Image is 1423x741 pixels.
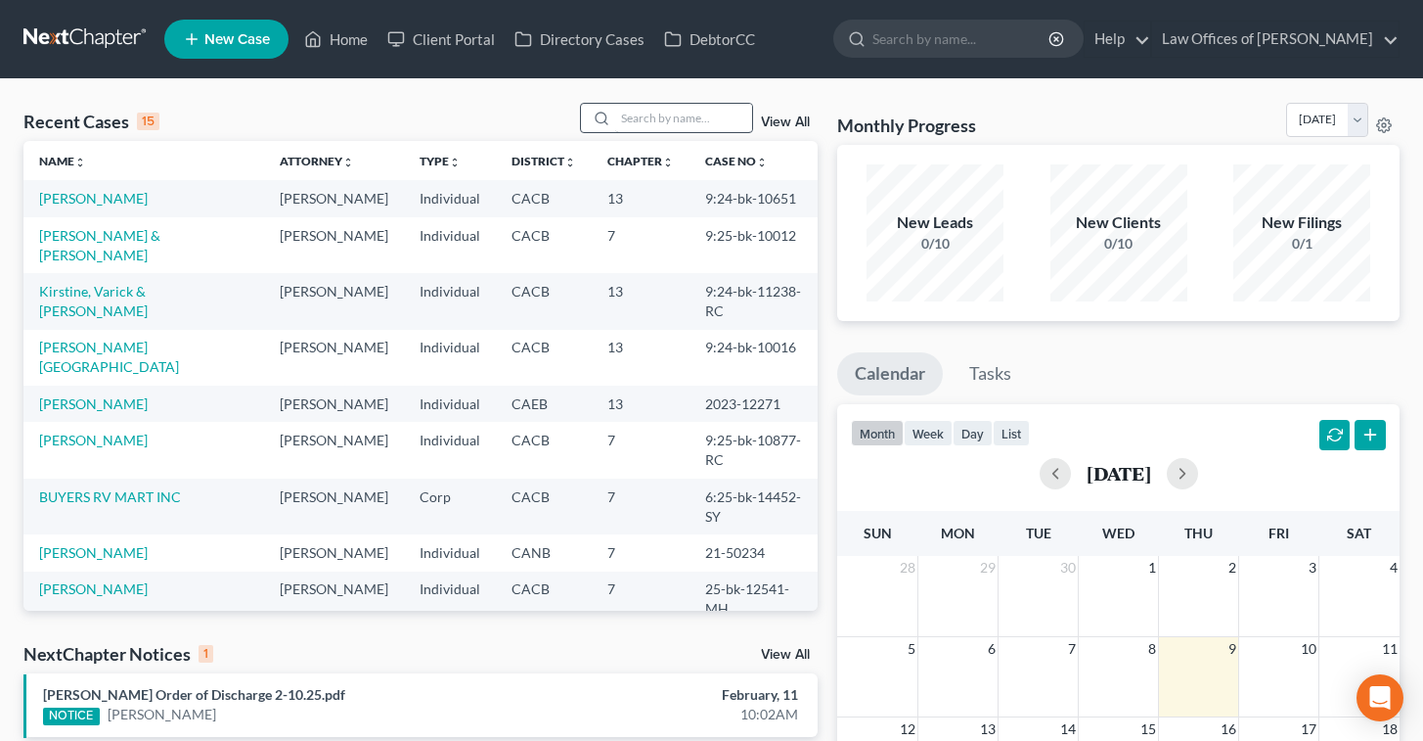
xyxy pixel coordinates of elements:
[74,157,86,168] i: unfold_more
[1347,525,1371,541] span: Sat
[496,386,592,422] td: CAEB
[689,273,819,329] td: 9:24-bk-11238-RC
[39,488,181,505] a: BUYERS RV MART INC
[867,234,1003,254] div: 0/10
[39,283,148,319] a: Kirstine, Varick & [PERSON_NAME]
[592,386,689,422] td: 13
[689,479,819,534] td: 6:25-bk-14452-SY
[1066,637,1078,661] span: 7
[761,116,810,129] a: View All
[23,642,213,666] div: NextChapter Notices
[564,157,576,168] i: unfold_more
[1219,718,1238,741] span: 16
[264,330,404,386] td: [PERSON_NAME]
[615,104,752,132] input: Search by name...
[898,718,917,741] span: 12
[1146,556,1158,579] span: 1
[1299,718,1318,741] span: 17
[39,339,179,375] a: [PERSON_NAME][GEOGRAPHIC_DATA]
[952,352,1029,395] a: Tasks
[342,157,354,168] i: unfold_more
[496,330,592,386] td: CACB
[496,572,592,627] td: CACB
[496,534,592,571] td: CANB
[993,420,1030,446] button: list
[904,420,953,446] button: week
[264,422,404,478] td: [PERSON_NAME]
[264,386,404,422] td: [PERSON_NAME]
[607,154,674,168] a: Chapterunfold_more
[280,154,354,168] a: Attorneyunfold_more
[1050,234,1187,254] div: 0/10
[43,708,100,725] div: NOTICE
[108,705,216,724] a: [PERSON_NAME]
[592,180,689,216] td: 13
[864,525,892,541] span: Sun
[837,352,943,395] a: Calendar
[39,190,148,207] a: [PERSON_NAME]
[378,22,505,57] a: Client Portal
[906,637,917,661] span: 5
[689,217,819,273] td: 9:25-bk-10012
[1388,556,1400,579] span: 4
[559,705,798,724] div: 10:02AM
[264,217,404,273] td: [PERSON_NAME]
[23,110,159,133] div: Recent Cases
[705,154,768,168] a: Case Nounfold_more
[496,273,592,329] td: CACB
[294,22,378,57] a: Home
[592,217,689,273] td: 7
[689,330,819,386] td: 9:24-bk-10016
[592,273,689,329] td: 13
[761,648,810,662] a: View All
[1152,22,1399,57] a: Law Offices of [PERSON_NAME]
[264,273,404,329] td: [PERSON_NAME]
[1087,463,1151,484] h2: [DATE]
[851,420,904,446] button: month
[592,422,689,478] td: 7
[496,479,592,534] td: CACB
[1058,556,1078,579] span: 30
[756,157,768,168] i: unfold_more
[1026,525,1051,541] span: Tue
[592,534,689,571] td: 7
[264,572,404,627] td: [PERSON_NAME]
[1299,637,1318,661] span: 10
[264,479,404,534] td: [PERSON_NAME]
[559,685,798,705] div: February, 11
[39,544,148,561] a: [PERSON_NAME]
[1268,525,1289,541] span: Fri
[404,273,496,329] td: Individual
[39,154,86,168] a: Nameunfold_more
[420,154,461,168] a: Typeunfold_more
[505,22,654,57] a: Directory Cases
[978,718,998,741] span: 13
[511,154,576,168] a: Districtunfold_more
[1226,637,1238,661] span: 9
[689,180,819,216] td: 9:24-bk-10651
[39,395,148,412] a: [PERSON_NAME]
[898,556,917,579] span: 28
[404,572,496,627] td: Individual
[689,386,819,422] td: 2023-12271
[1356,674,1403,721] div: Open Intercom Messenger
[449,157,461,168] i: unfold_more
[1184,525,1213,541] span: Thu
[404,180,496,216] td: Individual
[662,157,674,168] i: unfold_more
[1138,718,1158,741] span: 15
[39,227,160,263] a: [PERSON_NAME] & [PERSON_NAME]
[689,422,819,478] td: 9:25-bk-10877-RC
[1085,22,1150,57] a: Help
[39,580,148,597] a: [PERSON_NAME]
[404,422,496,478] td: Individual
[404,479,496,534] td: Corp
[592,479,689,534] td: 7
[1380,637,1400,661] span: 11
[496,422,592,478] td: CACB
[689,534,819,571] td: 21-50234
[264,534,404,571] td: [PERSON_NAME]
[953,420,993,446] button: day
[404,534,496,571] td: Individual
[1307,556,1318,579] span: 3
